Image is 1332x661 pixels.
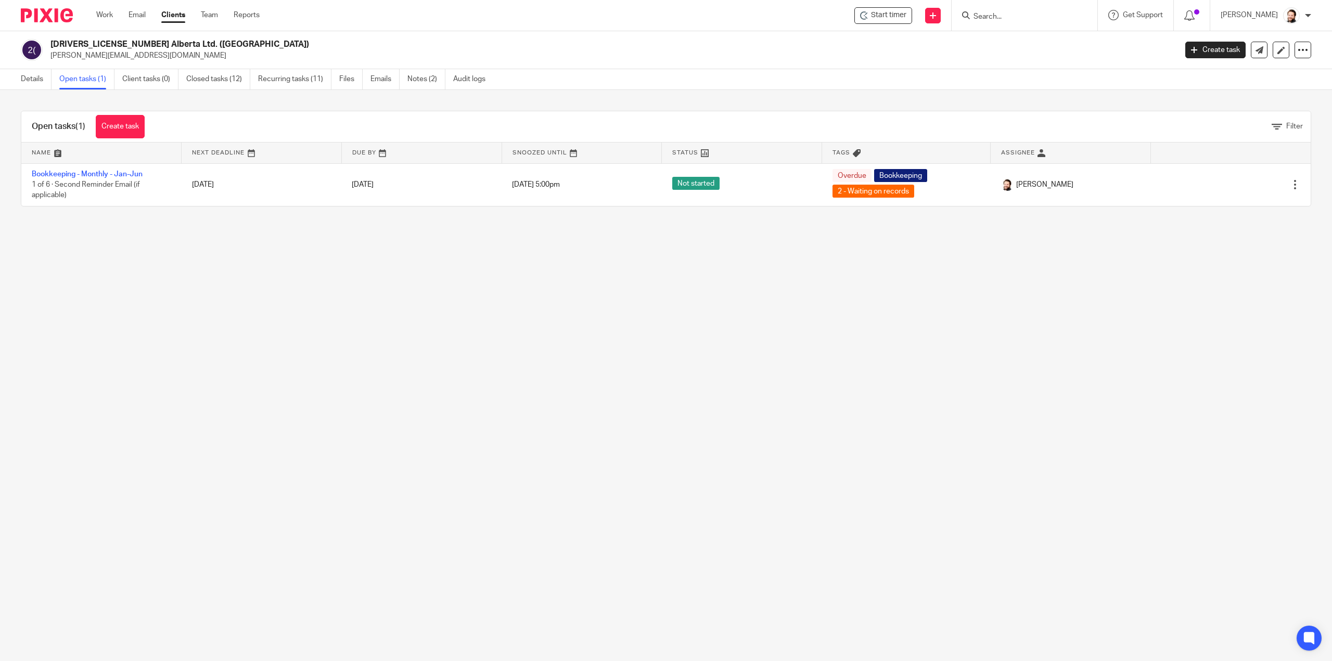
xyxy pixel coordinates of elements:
td: [DATE] [182,163,342,206]
a: Team [201,10,218,20]
span: [PERSON_NAME] [1016,179,1073,190]
span: Overdue [832,169,872,182]
a: Details [21,69,52,89]
span: Tags [832,150,850,155]
h1: Open tasks [32,121,85,132]
a: Email [129,10,146,20]
a: Open tasks (1) [59,69,114,89]
a: Audit logs [453,69,493,89]
span: Start timer [871,10,906,21]
p: [PERSON_NAME] [1221,10,1278,20]
a: Reports [234,10,260,20]
img: Pixie [21,8,73,22]
a: Notes (2) [407,69,445,89]
div: 2433838 Alberta Ltd. (Matthews) [854,7,912,24]
input: Search [972,12,1066,22]
span: Status [672,150,698,155]
h2: [DRIVERS_LICENSE_NUMBER] Alberta Ltd. ([GEOGRAPHIC_DATA]) [50,39,946,50]
a: Create task [1185,42,1246,58]
img: svg%3E [21,39,43,61]
span: [DATE] [352,181,374,188]
span: 1 of 6 · Second Reminder Email (if applicable) [32,181,140,199]
a: Work [96,10,113,20]
a: Bookkeeping - Monthly - Jan-Jun [32,171,143,178]
a: Recurring tasks (11) [258,69,331,89]
a: Files [339,69,363,89]
a: Emails [370,69,400,89]
a: Create task [96,115,145,138]
span: (1) [75,122,85,131]
span: Bookkeeping [874,169,927,182]
a: Closed tasks (12) [186,69,250,89]
span: 2 - Waiting on records [832,185,914,198]
a: Client tasks (0) [122,69,178,89]
p: [PERSON_NAME][EMAIL_ADDRESS][DOMAIN_NAME] [50,50,1170,61]
span: [DATE] 5:00pm [512,181,560,188]
img: Jayde%20Headshot.jpg [1001,178,1014,191]
a: Clients [161,10,185,20]
span: Get Support [1123,11,1163,19]
span: Snoozed Until [513,150,567,155]
img: Jayde%20Headshot.jpg [1283,7,1300,24]
span: Not started [672,177,720,190]
span: Filter [1286,123,1303,130]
